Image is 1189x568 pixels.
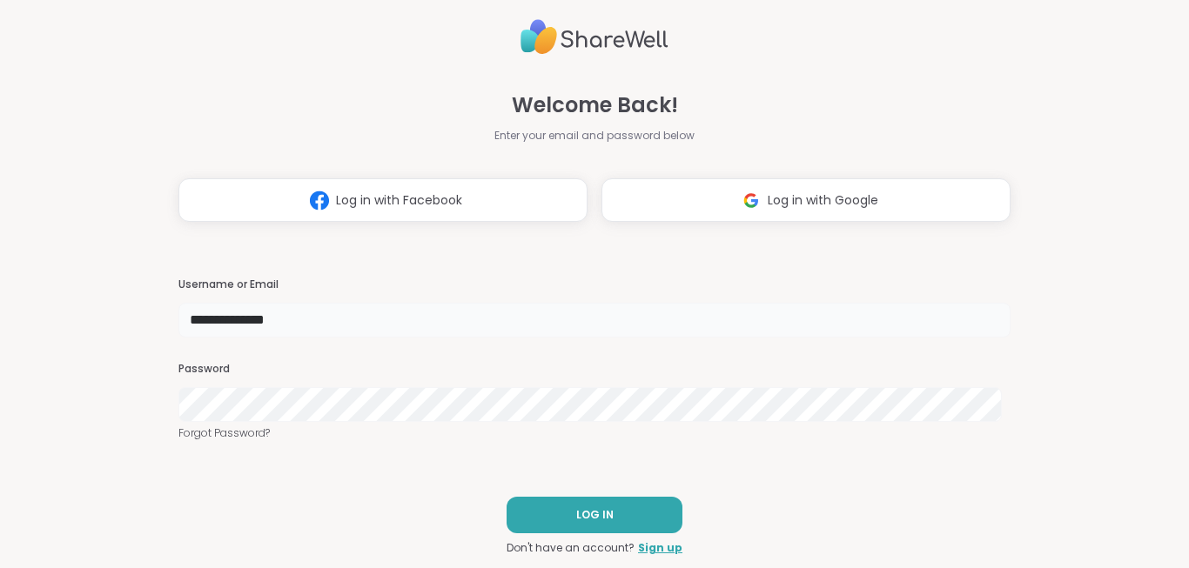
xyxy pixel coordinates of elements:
button: Log in with Facebook [178,178,588,222]
button: Log in with Google [601,178,1011,222]
a: Sign up [638,540,682,556]
img: ShareWell Logomark [303,184,336,217]
span: Log in with Google [768,191,878,210]
img: ShareWell Logo [521,12,668,62]
span: LOG IN [576,507,614,523]
span: Welcome Back! [512,90,678,121]
h3: Username or Email [178,277,1011,292]
button: LOG IN [507,497,682,533]
a: Forgot Password? [178,425,1011,441]
h3: Password [178,362,1011,377]
span: Enter your email and password below [494,128,695,144]
span: Don't have an account? [507,540,635,556]
img: ShareWell Logomark [735,184,768,217]
span: Log in with Facebook [336,191,462,210]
